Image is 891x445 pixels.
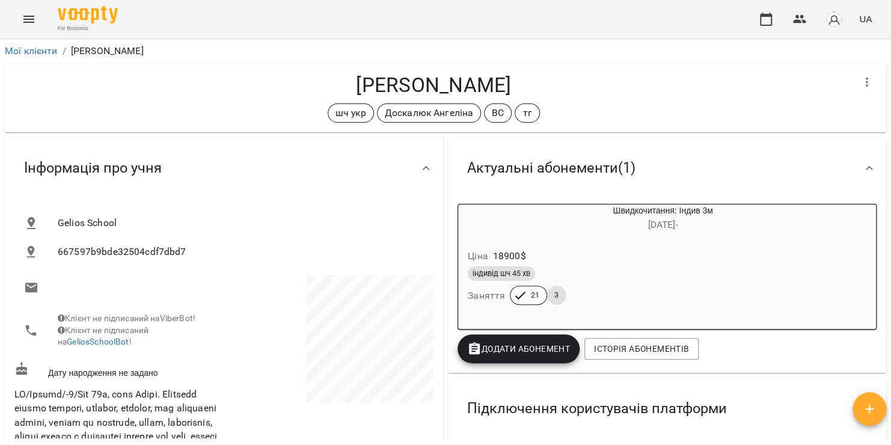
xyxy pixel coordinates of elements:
[825,11,842,28] img: avatar_s.png
[467,399,727,418] span: Підключення користувачів платформи
[448,137,886,199] div: Актуальні абонементи(1)
[58,245,424,259] span: 667597b9bde32504cdf7dbd7
[24,159,162,177] span: Інформація про учня
[58,216,424,230] span: Gelios School
[467,159,635,177] span: Актуальні абонементи ( 1 )
[547,290,566,301] span: 3
[467,342,570,356] span: Додати Абонемент
[385,106,474,120] p: Доскалюк Ангеліна
[14,5,43,34] button: Menu
[58,25,118,32] span: For Business
[458,204,516,233] div: Швидкочитання: Індив 3м
[5,137,443,199] div: Інформація про учня
[58,325,148,347] span: Клієнт не підписаний на !
[493,249,526,263] p: 18900 $
[71,44,144,58] p: [PERSON_NAME]
[468,248,488,265] h6: Ціна
[458,204,810,319] button: Швидкочитання: Індив 3м[DATE]- Ціна18900$індивід шч 45 хвЗаняття213
[12,359,224,381] div: Дату народження не задано
[516,204,810,233] div: Швидкочитання: Індив 3м
[594,342,689,356] span: Історія абонементів
[63,44,66,58] li: /
[58,6,118,23] img: Voopty Logo
[14,73,853,97] h4: [PERSON_NAME]
[468,287,505,304] h6: Заняття
[5,45,58,57] a: Мої клієнти
[468,268,535,279] span: індивід шч 45 хв
[458,334,580,363] button: Додати Абонемент
[524,290,547,301] span: 21
[515,103,539,123] div: тг
[335,106,366,120] p: шч укр
[859,13,872,25] span: UA
[67,337,129,346] a: GeliosSchoolBot
[448,378,886,440] div: Підключення користувачів платформи
[377,103,482,123] div: Доскалюк Ангеліна
[492,106,504,120] p: ВС
[484,103,512,123] div: ВС
[584,338,699,360] button: Історія абонементів
[522,106,531,120] p: тг
[328,103,374,123] div: шч укр
[5,44,886,58] nav: breadcrumb
[648,219,678,230] span: [DATE] -
[58,313,195,323] span: Клієнт не підписаний на ViberBot!
[854,8,877,30] button: UA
